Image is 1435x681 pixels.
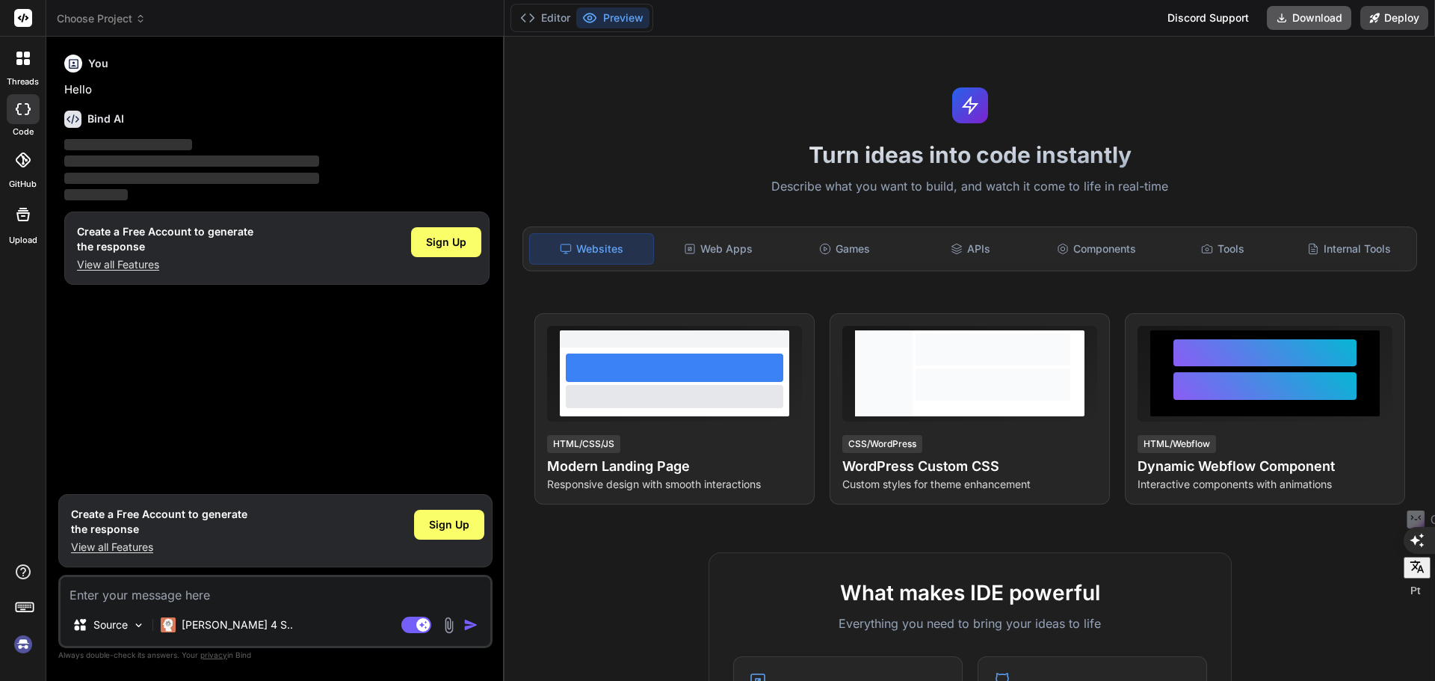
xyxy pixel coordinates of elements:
[1138,477,1392,492] p: Interactive components with animations
[1035,233,1158,265] div: Components
[64,139,192,150] span: ‌
[64,189,128,200] span: ‌
[576,7,649,28] button: Preview
[64,81,490,99] p: Hello
[77,257,253,272] p: View all Features
[463,617,478,632] img: icon
[547,456,802,477] h4: Modern Landing Page
[93,617,128,632] p: Source
[64,155,319,167] span: ‌
[529,233,654,265] div: Websites
[57,11,146,26] span: Choose Project
[440,617,457,634] img: attachment
[58,648,493,662] p: Always double-check its answers. Your in Bind
[87,111,124,126] h6: Bind AI
[9,234,37,247] label: Upload
[10,632,36,657] img: signin
[429,517,469,532] span: Sign Up
[842,477,1097,492] p: Custom styles for theme enhancement
[513,177,1426,197] p: Describe what you want to build, and watch it come to life in real-time
[64,173,319,184] span: ‌
[182,617,293,632] p: [PERSON_NAME] 4 S..
[77,224,253,254] h1: Create a Free Account to generate the response
[547,477,802,492] p: Responsive design with smooth interactions
[1138,435,1216,453] div: HTML/Webflow
[547,435,620,453] div: HTML/CSS/JS
[1158,6,1258,30] div: Discord Support
[7,76,39,88] label: threads
[657,233,780,265] div: Web Apps
[13,126,34,138] label: code
[1161,233,1285,265] div: Tools
[161,617,176,632] img: Claude 4 Sonnet
[71,507,247,537] h1: Create a Free Account to generate the response
[733,577,1207,608] h2: What makes IDE powerful
[783,233,907,265] div: Games
[513,141,1426,168] h1: Turn ideas into code instantly
[733,614,1207,632] p: Everything you need to bring your ideas to life
[71,540,247,555] p: View all Features
[200,650,227,659] span: privacy
[842,435,922,453] div: CSS/WordPress
[1138,456,1392,477] h4: Dynamic Webflow Component
[514,7,576,28] button: Editor
[842,456,1097,477] h4: WordPress Custom CSS
[1360,6,1428,30] button: Deploy
[88,56,108,71] h6: You
[132,619,145,632] img: Pick Models
[9,178,37,191] label: GitHub
[1267,6,1351,30] button: Download
[1287,233,1410,265] div: Internal Tools
[426,235,466,250] span: Sign Up
[909,233,1032,265] div: APIs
